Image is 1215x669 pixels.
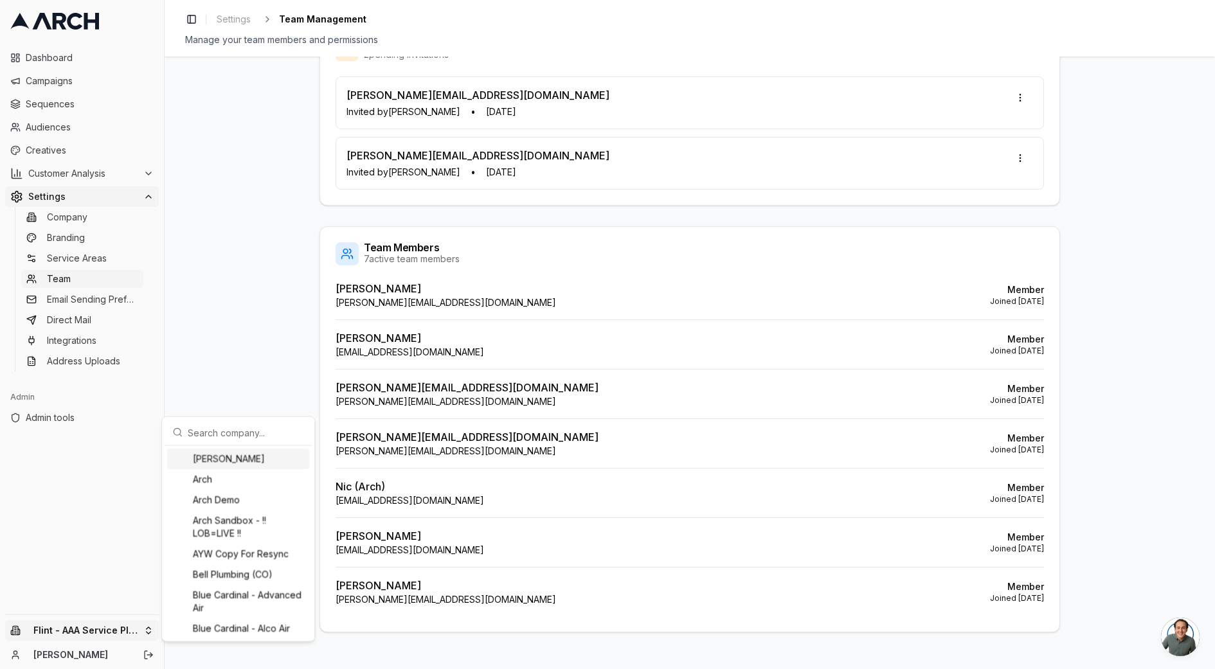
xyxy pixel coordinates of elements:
[165,446,312,639] div: Suggestions
[167,564,309,585] div: Bell Plumbing (CO)
[167,544,309,564] div: AYW Copy For Resync
[167,490,309,510] div: Arch Demo
[167,510,309,544] div: Arch Sandbox - !! LOB=LIVE !!
[188,420,304,445] input: Search company...
[167,618,309,639] div: Blue Cardinal - Alco Air
[167,449,309,469] div: [PERSON_NAME]
[167,585,309,618] div: Blue Cardinal - Advanced Air
[167,469,309,490] div: Arch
